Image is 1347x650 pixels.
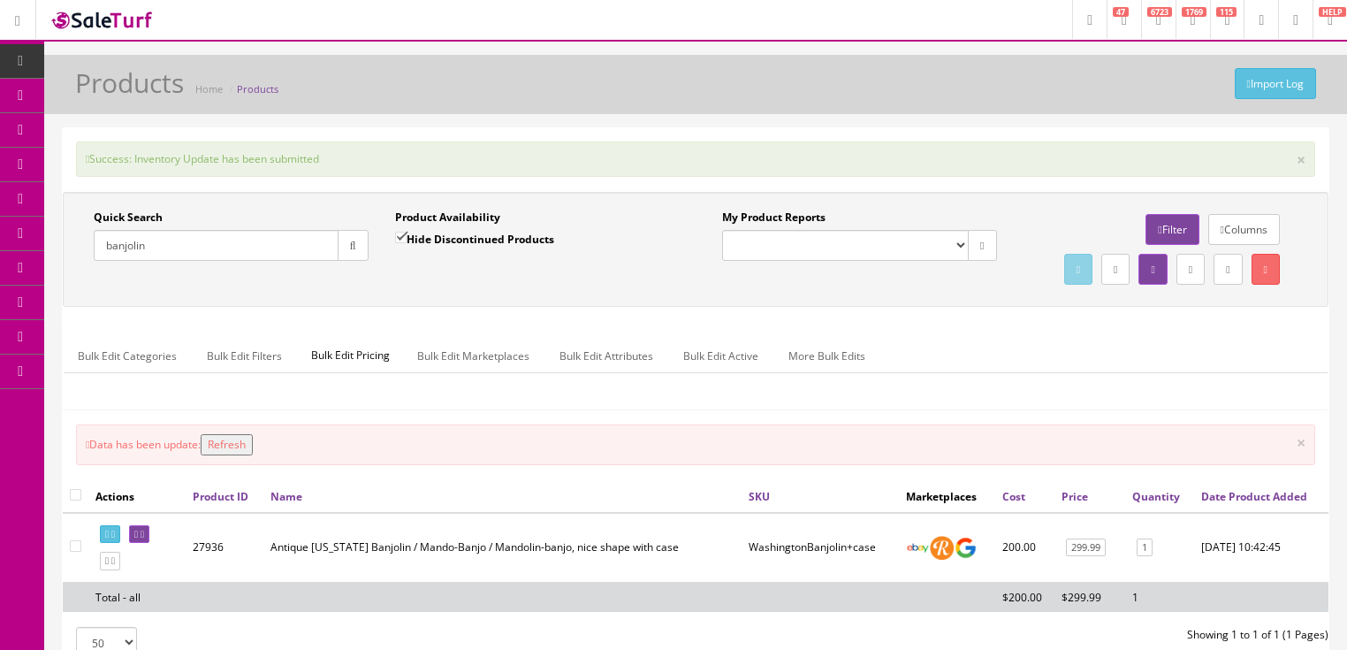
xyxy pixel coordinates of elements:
a: Name [270,489,302,504]
a: Bulk Edit Marketplaces [403,339,544,373]
img: google_shopping [954,536,978,560]
a: Import Log [1235,68,1316,99]
span: 1769 [1182,7,1206,17]
td: WashingtonBanjolin+case [742,513,899,583]
a: 1 [1137,539,1153,557]
a: Products [237,82,278,96]
img: ebay [906,536,930,560]
a: Cost [1002,489,1025,504]
input: Search [94,230,339,261]
td: 2021-09-09 10:42:45 [1194,513,1328,583]
td: 27936 [186,513,263,583]
div: Showing 1 to 1 of 1 (1 Pages) [696,627,1342,643]
a: 299.99 [1066,539,1106,557]
label: My Product Reports [722,210,826,226]
a: Quantity [1132,489,1180,504]
td: Total - all [88,582,186,612]
img: reverb [930,536,954,560]
a: Bulk Edit Active [669,339,772,373]
th: Marketplaces [899,480,995,512]
td: 1 [1125,582,1194,612]
a: Filter [1145,214,1199,245]
h1: Products [75,68,184,97]
label: Quick Search [94,210,163,226]
button: × [1297,434,1305,450]
span: 6723 [1147,7,1172,17]
td: $200.00 [995,582,1054,612]
a: Price [1062,489,1088,504]
span: HELP [1319,7,1346,17]
label: Hide Discontinued Products [395,230,554,248]
div: Success: Inventory Update has been submitted [76,141,1315,177]
a: Bulk Edit Filters [193,339,296,373]
button: Refresh [201,434,253,455]
td: $299.99 [1054,582,1125,612]
a: Date Product Added [1201,489,1307,504]
span: 47 [1113,7,1129,17]
img: SaleTurf [49,8,156,32]
th: Actions [88,480,186,512]
span: Bulk Edit Pricing [298,339,403,372]
label: Product Availability [395,210,500,226]
a: Product ID [193,489,248,504]
a: Bulk Edit Categories [64,339,191,373]
a: Bulk Edit Attributes [545,339,667,373]
a: More Bulk Edits [774,339,879,373]
span: 115 [1216,7,1237,17]
a: SKU [749,489,770,504]
button: × [1297,151,1305,167]
input: Hide Discontinued Products [395,232,407,243]
td: Antique Washington Banjolin / Mando-Banjo / Mandolin-banjo, nice shape with case [263,513,742,583]
a: Columns [1208,214,1280,245]
td: 200.00 [995,513,1054,583]
div: Data has been update: [76,424,1315,465]
a: Home [195,82,223,96]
